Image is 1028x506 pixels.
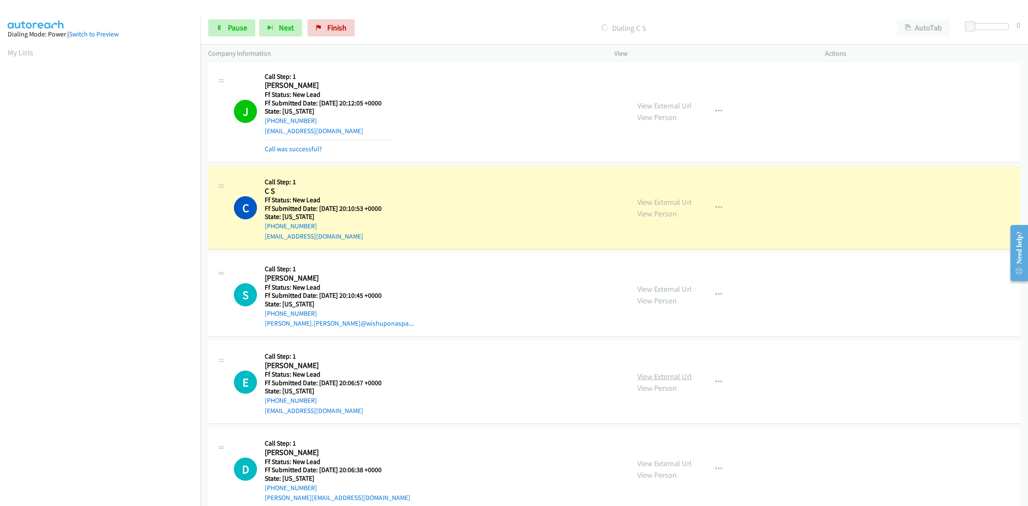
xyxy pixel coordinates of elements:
[637,284,692,294] a: View External Url
[265,145,322,153] a: Call was successful?
[265,439,410,448] h5: Call Step: 1
[265,458,410,466] h5: Ff Status: New Lead
[265,273,392,283] h2: [PERSON_NAME]
[265,407,363,415] a: [EMAIL_ADDRESS][DOMAIN_NAME]
[265,127,363,135] a: [EMAIL_ADDRESS][DOMAIN_NAME]
[265,370,382,379] h5: Ff Status: New Lead
[265,117,317,125] a: [PHONE_NUMBER]
[234,371,257,394] div: The call is yet to be attempted
[366,22,882,34] p: Dialing C S
[265,474,410,483] h5: State: [US_STATE]
[265,387,382,395] h5: State: [US_STATE]
[208,19,255,36] a: Pause
[265,265,414,273] h5: Call Step: 1
[265,90,392,99] h5: Ff Status: New Lead
[265,99,392,108] h5: Ff Submitted Date: [DATE] 20:12:05 +0000
[969,23,1009,30] div: Delay between calls (in seconds)
[327,23,347,33] span: Finish
[614,48,810,59] p: View
[234,196,257,219] h1: C
[265,396,317,404] a: [PHONE_NUMBER]
[897,19,950,36] button: AutoTab
[1016,19,1020,31] div: 0
[265,300,414,308] h5: State: [US_STATE]
[279,23,294,33] span: Next
[265,291,414,300] h5: Ff Submitted Date: [DATE] 20:10:45 +0000
[265,196,392,204] h5: Ff Status: New Lead
[637,458,692,468] a: View External Url
[234,458,257,481] div: The call is yet to be attempted
[8,66,200,473] iframe: Dialpad
[265,379,382,387] h5: Ff Submitted Date: [DATE] 20:06:57 +0000
[265,319,414,327] a: [PERSON_NAME].[PERSON_NAME]@wishuponaspa...
[637,209,677,219] a: View Person
[637,470,677,480] a: View Person
[234,100,257,123] h1: J
[265,232,363,240] a: [EMAIL_ADDRESS][DOMAIN_NAME]
[69,30,119,38] a: Switch to Preview
[825,48,1020,59] p: Actions
[259,19,302,36] button: Next
[265,361,382,371] h2: [PERSON_NAME]
[1003,219,1028,287] iframe: Resource Center
[265,222,317,230] a: [PHONE_NUMBER]
[234,283,257,306] div: The call is yet to be attempted
[265,283,414,292] h5: Ff Status: New Lead
[234,371,257,394] h1: E
[265,484,317,492] a: [PHONE_NUMBER]
[265,494,410,502] a: [PERSON_NAME][EMAIL_ADDRESS][DOMAIN_NAME]
[234,283,257,306] h1: S
[265,72,392,81] h5: Call Step: 1
[228,23,247,33] span: Pause
[265,213,392,221] h5: State: [US_STATE]
[265,448,410,458] h2: [PERSON_NAME]
[637,371,692,381] a: View External Url
[265,186,392,196] h2: C S
[8,48,33,57] a: My Lists
[265,81,392,90] h2: [PERSON_NAME]
[265,352,382,361] h5: Call Step: 1
[308,19,355,36] a: Finish
[637,112,677,122] a: View Person
[265,178,392,186] h5: Call Step: 1
[234,458,257,481] h1: D
[265,204,392,213] h5: Ff Submitted Date: [DATE] 20:10:53 +0000
[637,197,692,207] a: View External Url
[637,383,677,393] a: View Person
[637,101,692,111] a: View External Url
[208,48,599,59] p: Company Information
[265,466,410,474] h5: Ff Submitted Date: [DATE] 20:06:38 +0000
[265,309,317,317] a: [PHONE_NUMBER]
[637,296,677,305] a: View Person
[265,107,392,116] h5: State: [US_STATE]
[8,29,193,39] div: Dialing Mode: Power |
